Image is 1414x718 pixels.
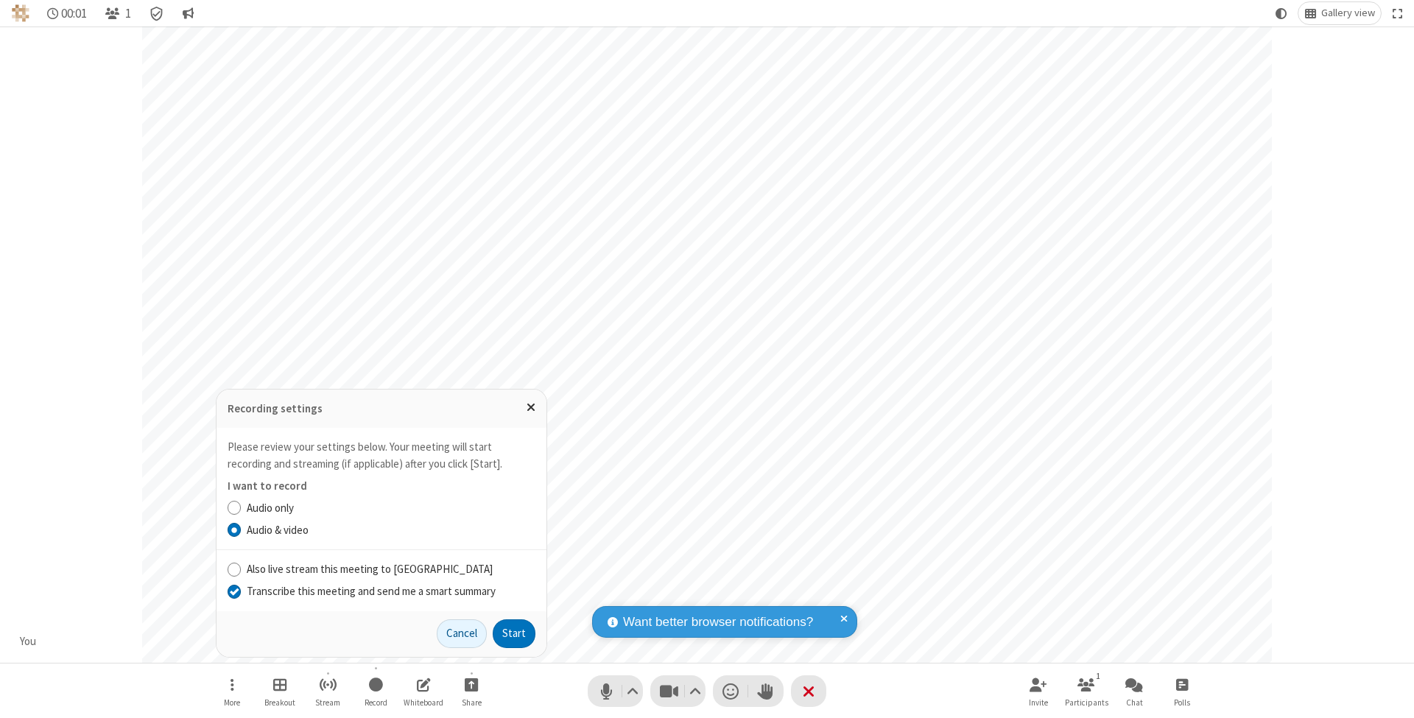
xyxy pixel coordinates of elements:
[1112,670,1156,712] button: Open chat
[125,7,131,21] span: 1
[12,4,29,22] img: QA Selenium DO NOT DELETE OR CHANGE
[1029,698,1048,707] span: Invite
[41,2,94,24] div: Timer
[437,619,487,649] button: Cancel
[1016,670,1060,712] button: Invite participants (⌘+Shift+I)
[1298,2,1381,24] button: Change layout
[264,698,295,707] span: Breakout
[401,670,446,712] button: Open shared whiteboard
[1387,2,1409,24] button: Fullscreen
[588,675,643,707] button: Mute (⌘+Shift+A)
[15,633,42,650] div: You
[176,2,200,24] button: Conversation
[247,561,535,578] label: Also live stream this meeting to [GEOGRAPHIC_DATA]
[1064,670,1108,712] button: Open participant list
[516,390,546,426] button: Close popover
[1321,7,1375,19] span: Gallery view
[353,670,398,712] button: Record
[650,675,706,707] button: Stop video (⌘+Shift+V)
[1160,670,1204,712] button: Open poll
[365,698,387,707] span: Record
[228,401,323,415] label: Recording settings
[462,698,482,707] span: Share
[258,670,302,712] button: Manage Breakout Rooms
[99,2,137,24] button: Open participant list
[247,583,535,600] label: Transcribe this meeting and send me a smart summary
[493,619,535,649] button: Start
[623,613,813,632] span: Want better browser notifications?
[210,670,254,712] button: Open menu
[1092,669,1105,683] div: 1
[143,2,171,24] div: Meeting details Encryption enabled
[623,675,643,707] button: Audio settings
[315,698,340,707] span: Stream
[1065,698,1108,707] span: Participants
[1270,2,1293,24] button: Using system theme
[713,675,748,707] button: Send a reaction
[228,479,307,493] label: I want to record
[686,675,706,707] button: Video setting
[247,522,535,539] label: Audio & video
[247,500,535,517] label: Audio only
[1174,698,1190,707] span: Polls
[306,670,350,712] button: Start streaming
[228,440,502,471] label: Please review your settings below. Your meeting will start recording and streaming (if applicable...
[404,698,443,707] span: Whiteboard
[449,670,493,712] button: Start sharing
[224,698,240,707] span: More
[61,7,87,21] span: 00:01
[1126,698,1143,707] span: Chat
[791,675,826,707] button: End or leave meeting
[748,675,784,707] button: Raise hand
